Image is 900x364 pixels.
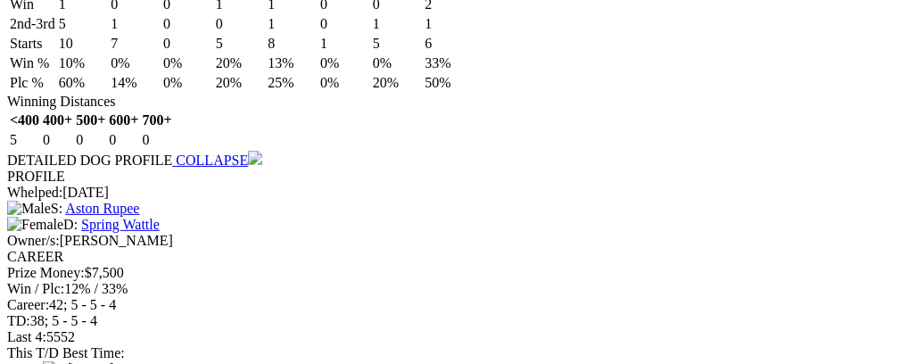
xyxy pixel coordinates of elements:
[142,131,173,149] td: 0
[267,35,318,53] td: 8
[7,345,125,360] span: This T/D Best Time:
[176,153,248,168] span: COLLAPSE
[319,15,370,33] td: 0
[7,169,893,185] div: PROFILE
[162,74,213,92] td: 0%
[58,35,109,53] td: 10
[319,54,370,72] td: 0%
[372,74,423,92] td: 20%
[7,313,893,329] div: 38; 5 - 5 - 4
[248,151,262,165] img: chevron-down.svg
[162,15,213,33] td: 0
[9,15,56,33] td: 2nd-3rd
[267,54,318,72] td: 13%
[319,74,370,92] td: 0%
[215,35,266,53] td: 5
[108,131,139,149] td: 0
[108,112,139,129] th: 600+
[7,94,893,110] div: Winning Distances
[424,35,475,53] td: 6
[7,249,893,265] div: CAREER
[215,74,266,92] td: 20%
[7,201,62,216] span: S:
[7,329,893,345] div: 5552
[42,112,73,129] th: 400+
[110,35,161,53] td: 7
[75,112,106,129] th: 500+
[7,265,85,280] span: Prize Money:
[58,74,109,92] td: 60%
[372,35,423,53] td: 5
[162,54,213,72] td: 0%
[372,15,423,33] td: 1
[7,185,62,200] span: Whelped:
[7,217,78,232] span: D:
[42,131,73,149] td: 0
[7,201,51,217] img: Male
[7,185,893,201] div: [DATE]
[75,131,106,149] td: 0
[215,15,266,33] td: 0
[7,297,49,312] span: Career:
[7,297,893,313] div: 42; 5 - 5 - 4
[9,112,40,129] th: <400
[58,15,109,33] td: 5
[7,233,60,248] span: Owner/s:
[424,74,475,92] td: 50%
[9,131,40,149] td: 5
[424,54,475,72] td: 33%
[215,54,266,72] td: 20%
[372,54,423,72] td: 0%
[110,15,161,33] td: 1
[110,54,161,72] td: 0%
[65,201,139,216] a: Aston Rupee
[9,54,56,72] td: Win %
[7,217,63,233] img: Female
[7,313,30,328] span: TD:
[7,151,893,169] div: DETAILED DOG PROFILE
[110,74,161,92] td: 14%
[9,74,56,92] td: Plc %
[172,153,262,168] a: COLLAPSE
[162,35,213,53] td: 0
[7,329,46,344] span: Last 4:
[267,74,318,92] td: 25%
[7,233,893,249] div: [PERSON_NAME]
[267,15,318,33] td: 1
[9,35,56,53] td: Starts
[424,15,475,33] td: 1
[58,54,109,72] td: 10%
[319,35,370,53] td: 1
[7,265,893,281] div: $7,500
[81,217,160,232] a: Spring Wattle
[7,281,64,296] span: Win / Plc:
[142,112,173,129] th: 700+
[7,281,893,297] div: 12% / 33%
